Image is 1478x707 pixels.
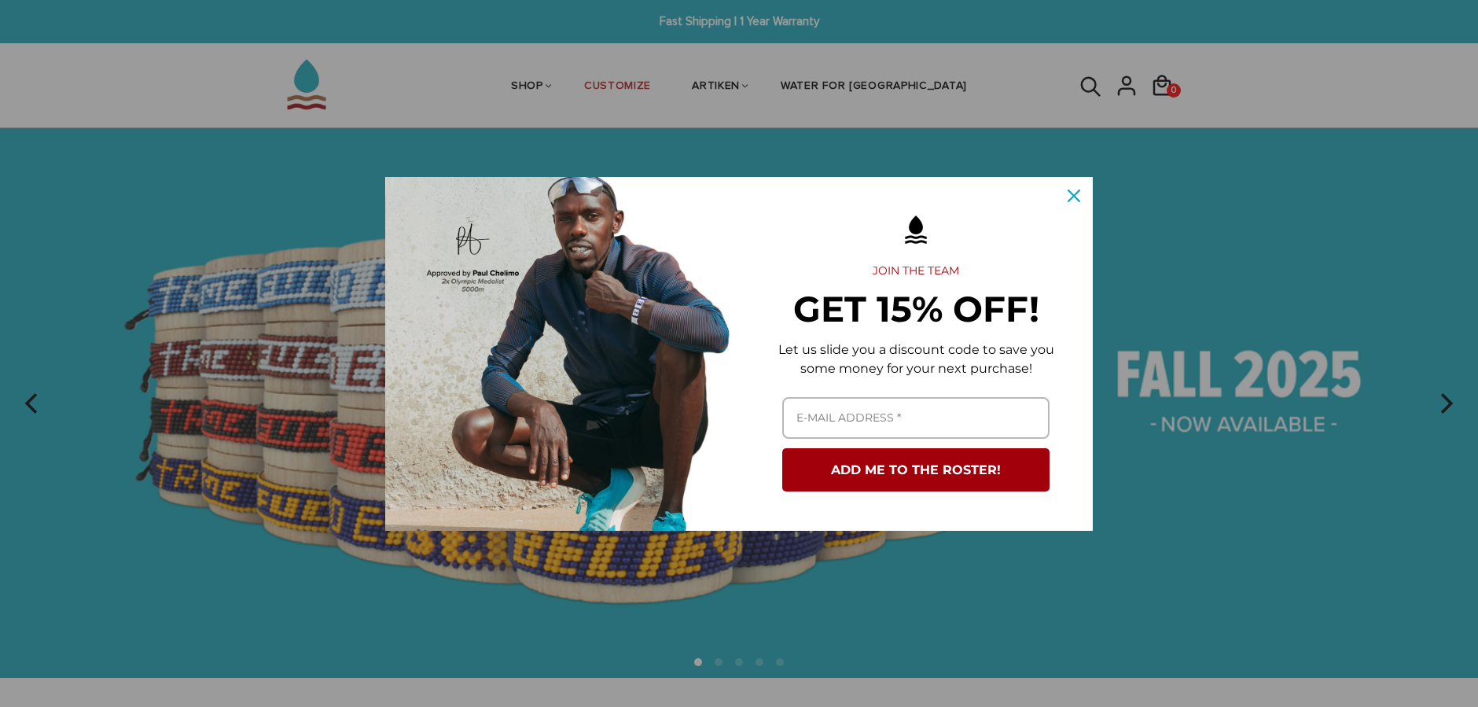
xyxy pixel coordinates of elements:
[793,287,1039,330] strong: GET 15% OFF!
[1068,190,1080,202] svg: close icon
[1055,177,1093,215] button: Close
[764,341,1068,378] p: Let us slide you a discount code to save you some money for your next purchase!
[764,264,1068,278] h2: JOIN THE TEAM
[782,448,1050,492] button: ADD ME TO THE ROSTER!
[782,397,1050,439] input: Email field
